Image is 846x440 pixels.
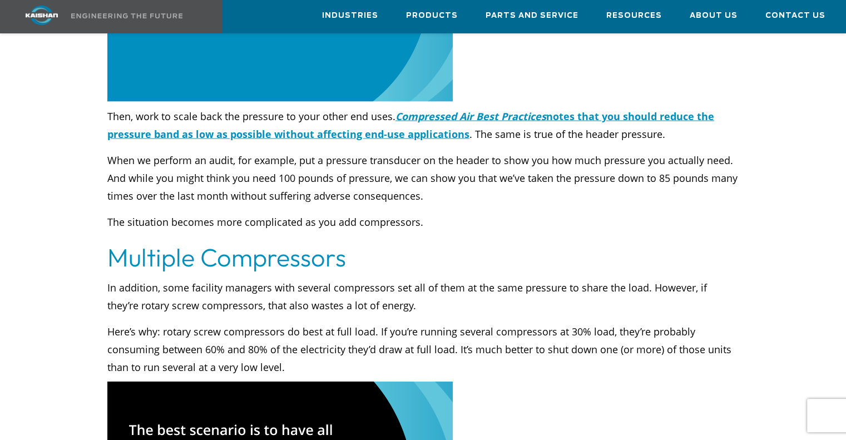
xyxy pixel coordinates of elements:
[406,1,458,31] a: Products
[395,110,546,123] em: Compressed Air Best Practices
[486,9,578,22] span: Parts and Service
[322,9,378,22] span: Industries
[107,213,739,231] p: The situation becomes more complicated as you add compressors.
[107,151,739,205] p: When we perform an audit, for example, put a pressure transducer on the header to show you how mu...
[107,323,739,376] p: Here’s why: rotary screw compressors do best at full load. If you’re running several compressors ...
[606,1,662,31] a: Resources
[765,1,825,31] a: Contact Us
[606,9,662,22] span: Resources
[406,9,458,22] span: Products
[486,1,578,31] a: Parts and Service
[690,1,738,31] a: About Us
[765,9,825,22] span: Contact Us
[690,9,738,22] span: About Us
[107,110,714,141] a: Compressed Air Best Practicesnotes that you should reduce the pressure band as low as possible wi...
[71,13,182,18] img: Engineering the future
[107,242,739,273] h2: Multiple Compressors
[322,1,378,31] a: Industries
[107,107,739,143] p: Then, work to scale back the pressure to your other end uses. . The same is true of the header pr...
[107,279,739,314] p: In addition, some facility managers with several compressors set all of them at the same pressure...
